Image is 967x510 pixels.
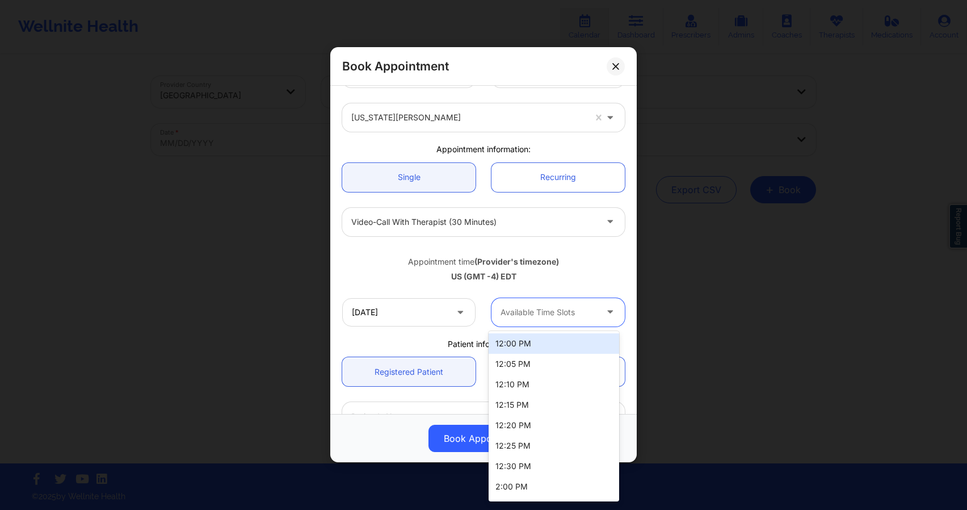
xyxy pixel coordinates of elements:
[342,256,625,267] div: Appointment time
[491,163,625,192] a: Recurring
[428,425,539,453] button: Book Appointment
[489,415,619,436] div: 12:20 PM
[489,436,619,456] div: 12:25 PM
[334,338,633,350] div: Patient information:
[489,333,619,354] div: 12:00 PM
[342,58,449,74] h2: Book Appointment
[474,257,559,266] b: (Provider's timezone)
[342,163,476,192] a: Single
[351,103,585,132] div: [US_STATE][PERSON_NAME]
[342,358,476,387] a: Registered Patient
[489,456,619,476] div: 12:30 PM
[489,476,619,497] div: 2:00 PM
[489,374,619,395] div: 12:10 PM
[489,354,619,374] div: 12:05 PM
[342,298,476,327] input: MM/DD/YYYY
[342,271,625,282] div: US (GMT -4) EDT
[334,144,633,155] div: Appointment information:
[489,395,619,415] div: 12:15 PM
[351,208,596,236] div: Video-Call with Therapist (30 minutes)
